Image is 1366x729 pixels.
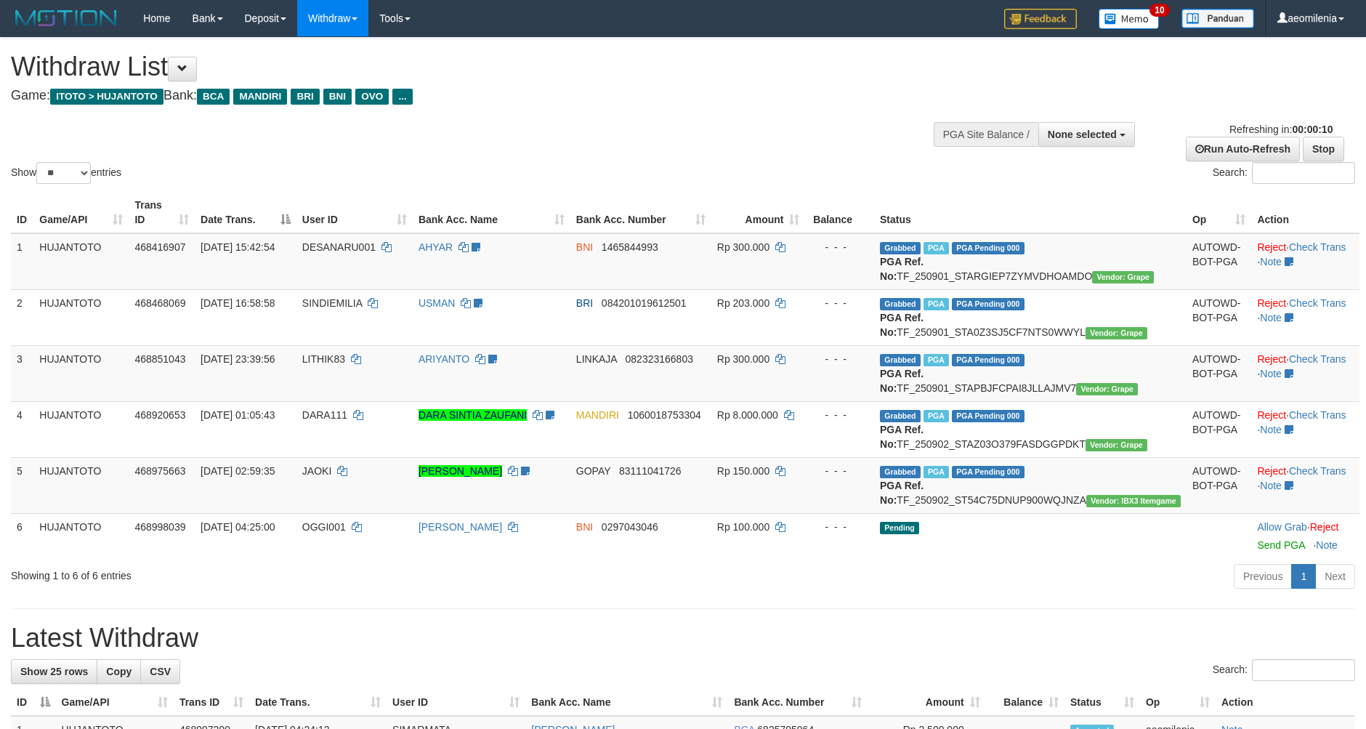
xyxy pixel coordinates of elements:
span: 468468069 [134,297,185,309]
div: - - - [811,240,868,254]
td: AUTOWD-BOT-PGA [1187,233,1251,290]
label: Search: [1213,162,1355,184]
th: Game/API: activate to sort column ascending [33,192,129,233]
a: Note [1260,424,1282,435]
td: AUTOWD-BOT-PGA [1187,289,1251,345]
span: OVO [355,89,389,105]
h4: Game: Bank: [11,89,896,103]
td: AUTOWD-BOT-PGA [1187,457,1251,513]
a: Run Auto-Refresh [1186,137,1300,161]
span: [DATE] 16:58:58 [201,297,275,309]
span: PGA Pending [952,298,1024,310]
th: Trans ID: activate to sort column ascending [174,689,249,716]
span: PGA Pending [952,410,1024,422]
span: Copy 084201019612501 to clipboard [602,297,687,309]
a: Reject [1257,465,1286,477]
td: HUJANTOTO [33,345,129,401]
strong: 00:00:10 [1292,124,1333,135]
a: ARIYANTO [419,353,469,365]
span: JAOKI [302,465,331,477]
span: Marked by aeozaky [924,410,949,422]
span: BNI [576,241,593,253]
span: 468920653 [134,409,185,421]
td: · [1251,513,1359,558]
span: Copy [106,666,132,677]
span: Marked by aeofett [924,354,949,366]
b: PGA Ref. No: [880,480,924,506]
b: PGA Ref. No: [880,368,924,394]
td: AUTOWD-BOT-PGA [1187,345,1251,401]
span: Grabbed [880,466,921,478]
span: PGA Pending [952,242,1024,254]
td: 4 [11,401,33,457]
span: Rp 100.000 [717,521,769,533]
th: Date Trans.: activate to sort column ascending [249,689,387,716]
span: Rp 300.000 [717,241,769,253]
span: [DATE] 04:25:00 [201,521,275,533]
a: Reject [1310,521,1339,533]
a: Check Trans [1289,465,1346,477]
span: DESANARU001 [302,241,376,253]
span: MANDIRI [233,89,287,105]
td: HUJANTOTO [33,233,129,290]
span: GOPAY [576,465,610,477]
span: · [1257,521,1309,533]
td: · · [1251,233,1359,290]
span: ... [392,89,412,105]
h1: Latest Withdraw [11,624,1355,653]
td: HUJANTOTO [33,513,129,558]
a: DARA SINTIA ZAUFANI [419,409,527,421]
a: Check Trans [1289,241,1346,253]
span: BNI [576,521,593,533]
span: Marked by aeorizki [924,242,949,254]
span: Grabbed [880,410,921,422]
div: - - - [811,408,868,422]
th: Amount: activate to sort column ascending [711,192,806,233]
a: [PERSON_NAME] [419,521,502,533]
a: Note [1260,312,1282,323]
th: Balance [805,192,874,233]
td: · · [1251,289,1359,345]
span: Pending [880,522,919,534]
span: Vendor URL: https://settle31.1velocity.biz [1076,383,1138,395]
label: Search: [1213,659,1355,681]
td: TF_250902_STAZ03O379FASDGGPDKT [874,401,1187,457]
a: [PERSON_NAME] [419,465,502,477]
th: Action [1216,689,1355,716]
th: Trans ID: activate to sort column ascending [129,192,195,233]
th: Bank Acc. Number: activate to sort column ascending [728,689,868,716]
span: [DATE] 01:05:43 [201,409,275,421]
div: - - - [811,352,868,366]
span: [DATE] 02:59:35 [201,465,275,477]
span: Grabbed [880,354,921,366]
td: 5 [11,457,33,513]
th: Op: activate to sort column ascending [1140,689,1216,716]
th: Date Trans.: activate to sort column descending [195,192,296,233]
span: 468975663 [134,465,185,477]
span: 468998039 [134,521,185,533]
span: PGA Pending [952,354,1024,366]
a: Check Trans [1289,353,1346,365]
td: HUJANTOTO [33,401,129,457]
span: LINKAJA [576,353,617,365]
label: Show entries [11,162,121,184]
div: - - - [811,296,868,310]
span: Vendor URL: https://settle5.1velocity.biz [1086,495,1181,507]
span: BRI [291,89,319,105]
td: · · [1251,345,1359,401]
th: User ID: activate to sort column ascending [387,689,525,716]
b: PGA Ref. No: [880,424,924,450]
span: [DATE] 23:39:56 [201,353,275,365]
a: Show 25 rows [11,659,97,684]
th: Bank Acc. Name: activate to sort column ascending [413,192,570,233]
a: Previous [1234,564,1292,589]
a: Send PGA [1257,539,1304,551]
th: ID [11,192,33,233]
a: Reject [1257,353,1286,365]
td: 1 [11,233,33,290]
img: Feedback.jpg [1004,9,1077,29]
span: ITOTO > HUJANTOTO [50,89,163,105]
a: Note [1260,368,1282,379]
span: Marked by aeomilenia [924,466,949,478]
span: None selected [1048,129,1117,140]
